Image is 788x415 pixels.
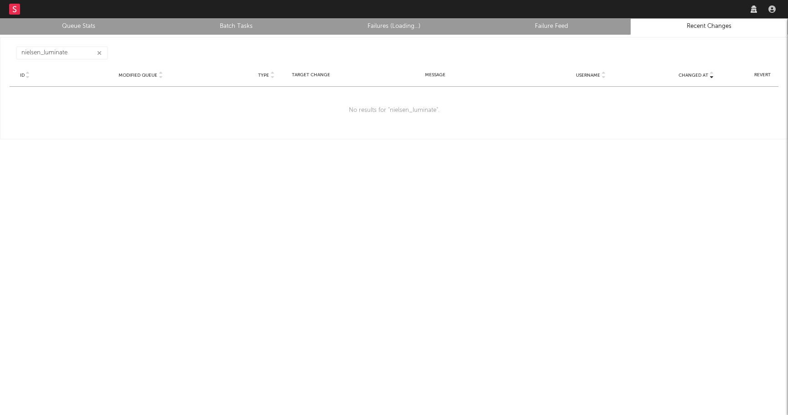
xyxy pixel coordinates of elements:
a: Failures (Loading...) [320,21,468,32]
span: Username [576,73,600,78]
span: ID [20,73,25,78]
span: Changed At [679,73,708,78]
div: Message [335,72,536,79]
input: Search... [16,47,108,59]
span: Type [258,73,269,78]
a: Recent Changes [635,21,783,32]
a: Batch Tasks [163,21,311,32]
div: Revert [751,72,774,79]
a: Queue Stats [5,21,153,32]
span: Modified Queue [119,73,157,78]
a: Failure Feed [478,21,626,32]
div: Target Change [291,72,330,79]
div: No results for " nielsen_luminate ". [10,87,778,134]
